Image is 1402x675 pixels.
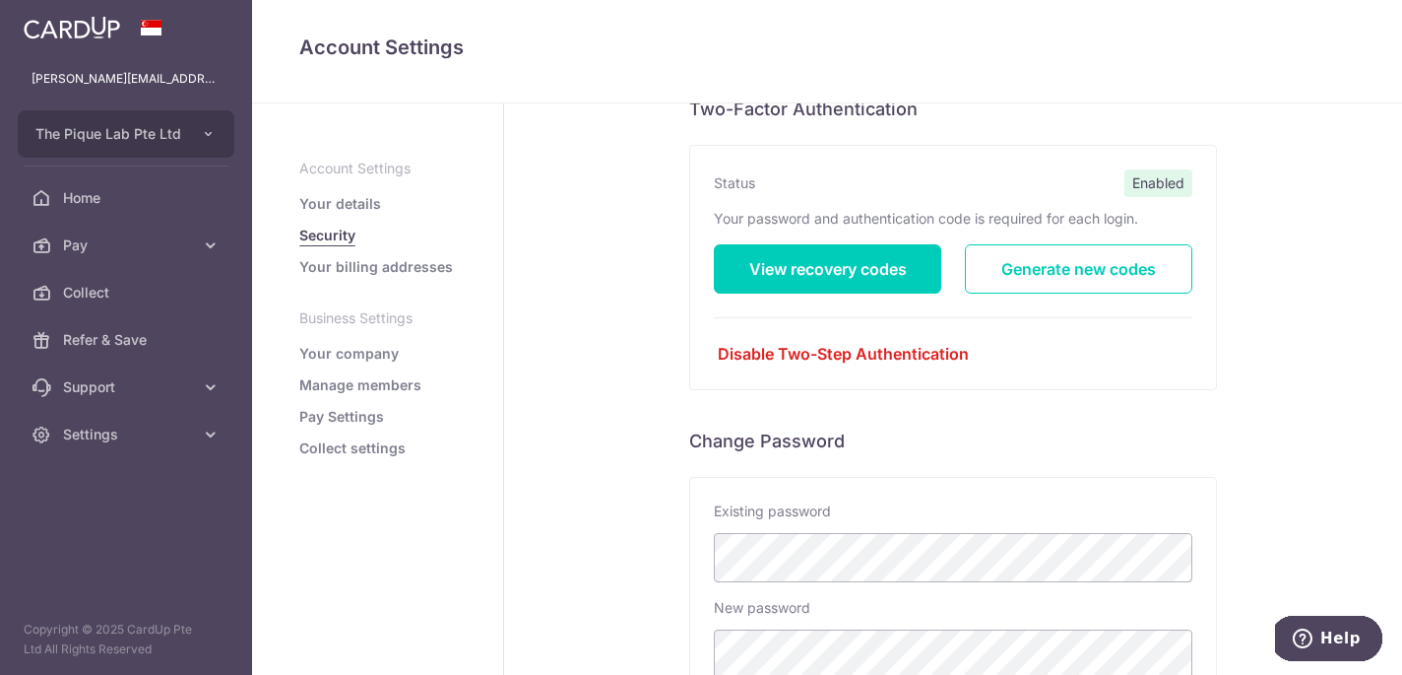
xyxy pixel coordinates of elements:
[714,173,755,193] label: Status
[299,407,384,427] a: Pay Settings
[63,330,193,350] span: Refer & Save
[45,14,86,32] span: Help
[299,159,456,178] p: Account Settings
[299,226,355,245] a: Security
[299,32,1355,63] h4: Account Settings
[63,236,193,255] span: Pay
[24,16,120,39] img: CardUp
[63,188,193,208] span: Home
[299,344,399,364] a: Your company
[299,375,421,395] a: Manage members
[18,110,234,158] button: The Pique Lab Pte Ltd
[1124,169,1192,197] span: Enabled
[714,342,1192,366] a: Disable Two-Step Authentication
[714,244,941,294] a: View recovery codes
[714,209,1192,229] p: Your password and authentication code is required for each login.
[299,194,381,214] a: Your details
[1275,616,1382,665] iframe: Opens a widget where you can find more information
[714,598,810,618] label: New password
[35,124,181,144] span: The Pique Lab Pte Ltd
[63,283,193,303] span: Collect
[965,244,1192,294] a: Generate new codes
[714,502,831,521] label: Existing password
[689,98,1217,121] h6: Two-Factor Authentication
[299,257,453,277] a: Your billing addresses
[299,308,456,328] p: Business Settings
[63,425,193,444] span: Settings
[689,430,1217,453] h6: Change Password
[299,439,406,458] a: Collect settings
[32,69,221,89] p: [PERSON_NAME][EMAIL_ADDRESS][DOMAIN_NAME]
[63,377,193,397] span: Support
